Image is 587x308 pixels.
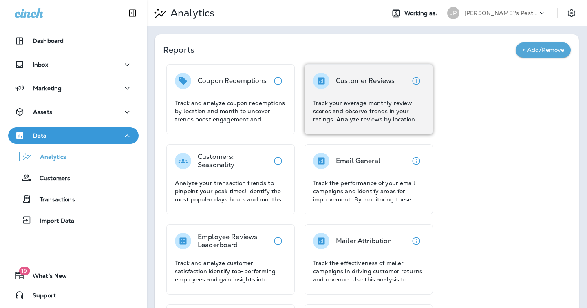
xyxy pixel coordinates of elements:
[516,42,571,58] button: + Add/Remove
[270,153,286,169] button: View details
[447,7,459,19] div: JP
[313,99,424,123] p: Track your average monthly review scores and observe trends in your ratings. Analyze reviews by l...
[121,5,144,21] button: Collapse Sidebar
[175,259,286,283] p: Track and analyze customer satisfaction identify top-performing employees and gain insights into ...
[313,259,424,283] p: Track the effectiveness of mailer campaigns in driving customer returns and revenue. Use this ana...
[24,272,67,282] span: What's New
[175,179,286,203] p: Analyze your transaction trends to pinpoint your peak times! Identify the most popular days hours...
[313,179,424,203] p: Track the performance of your email campaigns and identify areas for improvement. By monitoring t...
[8,104,139,120] button: Assets
[8,212,139,229] button: Import Data
[33,38,64,44] p: Dashboard
[336,157,380,165] p: Email General
[408,73,424,89] button: View details
[167,7,214,19] p: Analytics
[8,56,139,73] button: Inbox
[8,33,139,49] button: Dashboard
[270,233,286,249] button: View details
[336,237,392,245] p: Mailer Attribution
[163,44,516,56] p: Reports
[198,77,267,85] p: Coupon Redemptions
[32,154,66,161] p: Analytics
[464,10,538,16] p: [PERSON_NAME]'s Pest Control - [GEOGRAPHIC_DATA]
[198,233,270,249] p: Employee Reviews Leaderboard
[8,169,139,186] button: Customers
[32,217,75,225] p: Import Data
[33,61,48,68] p: Inbox
[408,233,424,249] button: View details
[198,153,270,169] p: Customers: Seasonality
[33,109,52,115] p: Assets
[8,127,139,144] button: Data
[404,10,439,17] span: Working as:
[33,85,62,92] p: Marketing
[8,287,139,304] button: Support
[19,267,30,275] span: 19
[33,132,47,139] p: Data
[31,175,70,183] p: Customers
[31,196,75,204] p: Transactions
[8,190,139,208] button: Transactions
[8,268,139,284] button: 19What's New
[270,73,286,89] button: View details
[8,148,139,165] button: Analytics
[24,292,56,302] span: Support
[408,153,424,169] button: View details
[564,6,579,20] button: Settings
[175,99,286,123] p: Track and analyze coupon redemptions by location and month to uncover trends boost engagement and...
[8,80,139,96] button: Marketing
[336,77,395,85] p: Customer Reviews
